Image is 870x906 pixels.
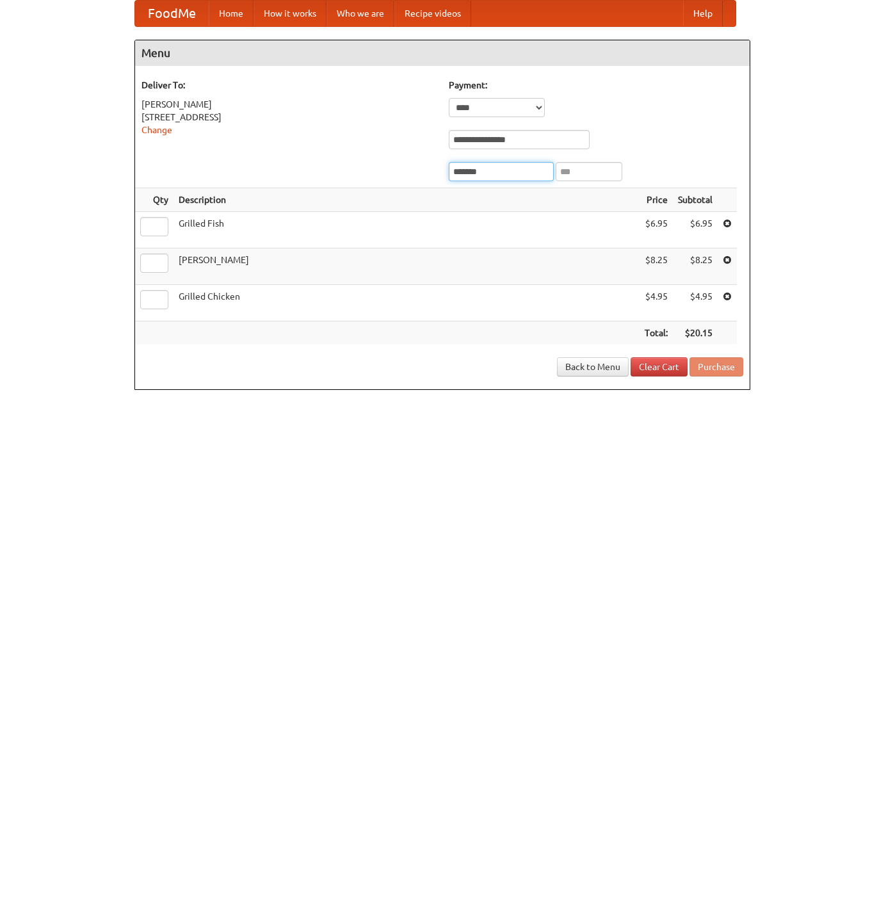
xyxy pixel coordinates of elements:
[141,79,436,92] h5: Deliver To:
[640,248,673,285] td: $8.25
[673,188,718,212] th: Subtotal
[673,321,718,345] th: $20.15
[640,321,673,345] th: Total:
[141,98,436,111] div: [PERSON_NAME]
[254,1,326,26] a: How it works
[135,1,209,26] a: FoodMe
[173,212,640,248] td: Grilled Fish
[449,79,743,92] h5: Payment:
[326,1,394,26] a: Who we are
[640,188,673,212] th: Price
[673,212,718,248] td: $6.95
[173,285,640,321] td: Grilled Chicken
[209,1,254,26] a: Home
[640,285,673,321] td: $4.95
[141,125,172,135] a: Change
[689,357,743,376] button: Purchase
[141,111,436,124] div: [STREET_ADDRESS]
[135,40,750,66] h4: Menu
[173,248,640,285] td: [PERSON_NAME]
[173,188,640,212] th: Description
[394,1,471,26] a: Recipe videos
[557,357,629,376] a: Back to Menu
[673,248,718,285] td: $8.25
[640,212,673,248] td: $6.95
[673,285,718,321] td: $4.95
[631,357,688,376] a: Clear Cart
[683,1,723,26] a: Help
[135,188,173,212] th: Qty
